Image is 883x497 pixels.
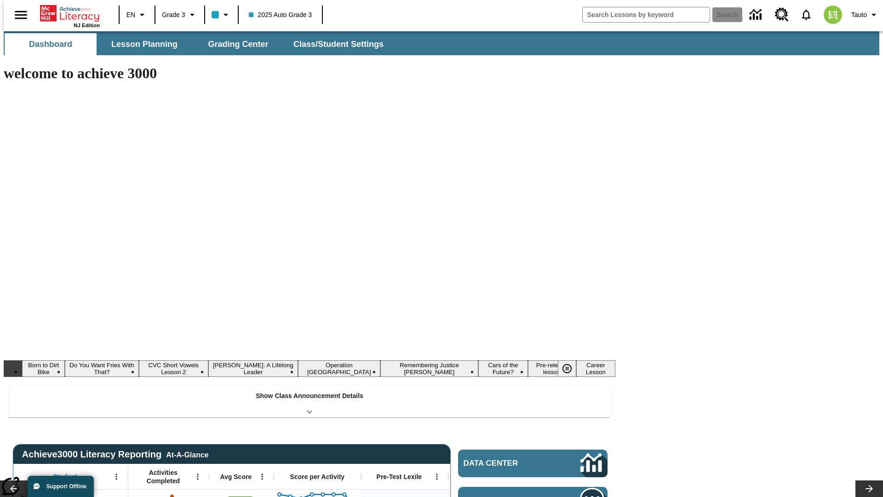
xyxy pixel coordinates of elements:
[46,483,86,490] span: Support Offline
[478,360,528,377] button: Slide 7 Cars of the Future?
[4,65,615,82] h1: welcome to achieve 3000
[255,470,269,484] button: Open Menu
[4,33,392,55] div: SubNavbar
[109,470,123,484] button: Open Menu
[298,360,380,377] button: Slide 5 Operation London Bridge
[4,31,879,55] div: SubNavbar
[558,360,576,377] button: Pause
[208,6,235,23] button: Class color is light blue. Change class color
[256,391,363,401] p: Show Class Announcement Details
[158,6,201,23] button: Grade: Grade 3, Select a grade
[191,470,205,484] button: Open Menu
[558,360,585,377] div: Pause
[40,4,100,23] a: Home
[769,2,794,27] a: Resource Center, Will open in new tab
[848,6,883,23] button: Profile/Settings
[286,33,391,55] button: Class/Student Settings
[818,3,848,27] button: Select a new avatar
[458,450,608,477] a: Data Center
[249,10,312,20] span: 2025 Auto Grade 3
[22,360,65,377] button: Slide 1 Born to Dirt Bike
[7,1,34,29] button: Open side menu
[53,473,77,481] span: Student
[824,6,842,24] img: avatar image
[851,10,867,20] span: Tauto
[5,33,97,55] button: Dashboard
[290,473,345,481] span: Score per Activity
[794,3,818,27] a: Notifications
[464,459,550,468] span: Data Center
[430,470,444,484] button: Open Menu
[22,449,209,460] span: Achieve3000 Literacy Reporting
[133,468,194,485] span: Activities Completed
[855,480,883,497] button: Lesson carousel, Next
[162,10,185,20] span: Grade 3
[380,360,478,377] button: Slide 6 Remembering Justice O'Connor
[74,23,100,28] span: NJ Edition
[65,360,138,377] button: Slide 2 Do You Want Fries With That?
[8,386,611,417] div: Show Class Announcement Details
[208,360,298,377] button: Slide 4 Dianne Feinstein: A Lifelong Leader
[40,3,100,28] div: Home
[583,7,710,22] input: search field
[126,10,135,20] span: EN
[192,33,284,55] button: Grading Center
[139,360,208,377] button: Slide 3 CVC Short Vowels Lesson 2
[28,476,94,497] button: Support Offline
[744,2,769,28] a: Data Center
[98,33,190,55] button: Lesson Planning
[166,449,208,459] div: At-A-Glance
[576,360,615,377] button: Slide 9 Career Lesson
[122,6,152,23] button: Language: EN, Select a language
[528,360,576,377] button: Slide 8 Pre-release lesson
[377,473,422,481] span: Pre-Test Lexile
[220,473,252,481] span: Avg Score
